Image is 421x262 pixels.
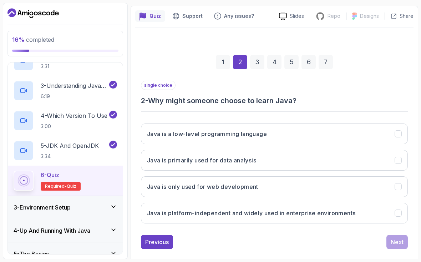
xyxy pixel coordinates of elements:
button: Next [386,235,408,249]
button: 5-JDK And OpenJDK3:34 [14,141,117,161]
p: single choice [141,81,176,90]
p: Designs [360,12,379,20]
p: 6 - Quiz [41,171,59,179]
button: Support button [168,10,207,22]
p: Any issues? [224,12,254,20]
h3: Java is primarily used for data analysis [147,156,256,165]
p: 3:31 [41,63,108,70]
p: 5 - JDK And OpenJDK [41,141,99,150]
button: Feedback button [210,10,258,22]
button: Java is primarily used for data analysis [141,150,408,171]
button: Share [385,12,414,20]
div: Previous [145,238,169,246]
p: 3 - Understanding Java Versions [41,81,108,90]
span: completed [12,36,54,43]
p: Quiz [149,12,161,20]
div: 7 [319,55,333,69]
p: 3:00 [41,123,107,130]
p: Share [400,12,414,20]
span: quiz [67,183,76,189]
p: 3:34 [41,153,99,160]
a: Slides [273,12,310,20]
h3: Java is only used for web development [147,182,258,191]
div: 5 [284,55,299,69]
h3: 3 - Environment Setup [14,203,71,212]
p: 4 - Which Version To Use [41,111,107,120]
div: 6 [301,55,316,69]
button: 6-QuizRequired-quiz [14,171,117,191]
div: 3 [250,55,264,69]
h3: 4 - Up And Running With Java [14,226,90,235]
button: 3-Environment Setup [8,196,123,219]
span: Required- [45,183,67,189]
div: 4 [267,55,281,69]
button: Previous [141,235,173,249]
button: Java is a low-level programming language [141,124,408,144]
h3: Java is platform-independent and widely used in enterprise environments [147,209,355,217]
button: Java is only used for web development [141,176,408,197]
h3: 5 - The Basics [14,250,49,258]
button: 4-Up And Running With Java [8,219,123,242]
button: quiz button [135,10,165,22]
p: Repo [328,12,340,20]
p: Support [182,12,203,20]
div: Next [391,238,404,246]
p: 6:19 [41,93,108,100]
div: 2 [233,55,247,69]
p: Slides [290,12,304,20]
button: 3-Understanding Java Versions6:19 [14,81,117,101]
h3: 2 - Why might someone choose to learn Java? [141,96,408,106]
button: Java is platform-independent and widely used in enterprise environments [141,203,408,223]
button: 4-Which Version To Use3:00 [14,111,117,131]
span: 16 % [12,36,25,43]
div: 1 [216,55,230,69]
a: Dashboard [7,7,59,19]
h3: Java is a low-level programming language [147,130,267,138]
